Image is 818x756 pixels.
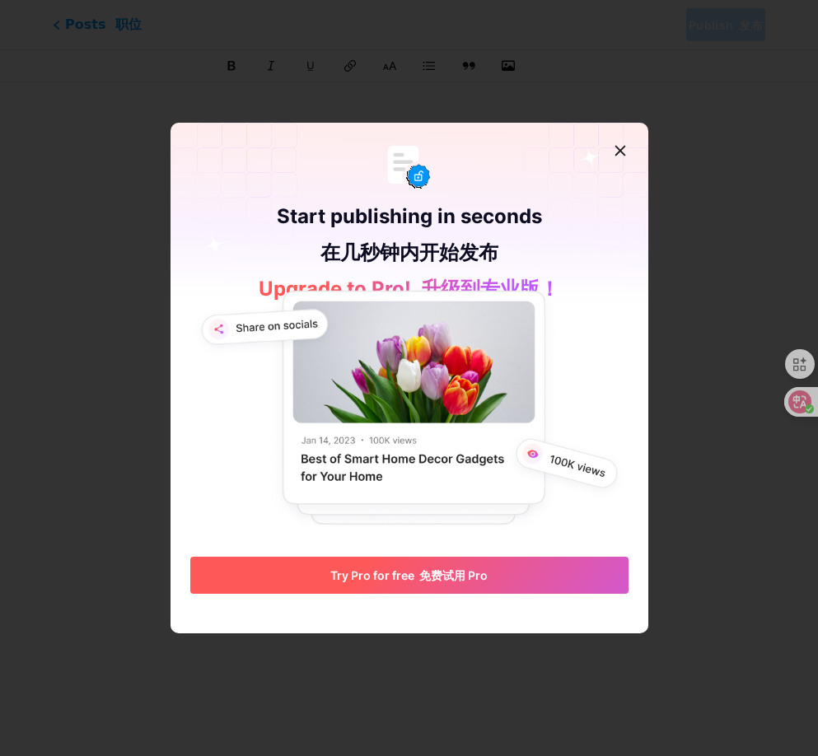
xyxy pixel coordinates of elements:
[330,568,488,582] span: Try Pro for free
[421,277,559,301] font: 升级到专业版！
[320,240,498,264] font: 在几秒钟内开始发布
[259,277,559,301] span: Upgrade to Pro!
[190,279,629,533] img: biolink post pro
[190,557,629,594] button: Try Pro for free 免费试用 Pro
[419,568,488,582] font: 免费试用 Pro
[259,204,559,301] span: Start publishing in seconds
